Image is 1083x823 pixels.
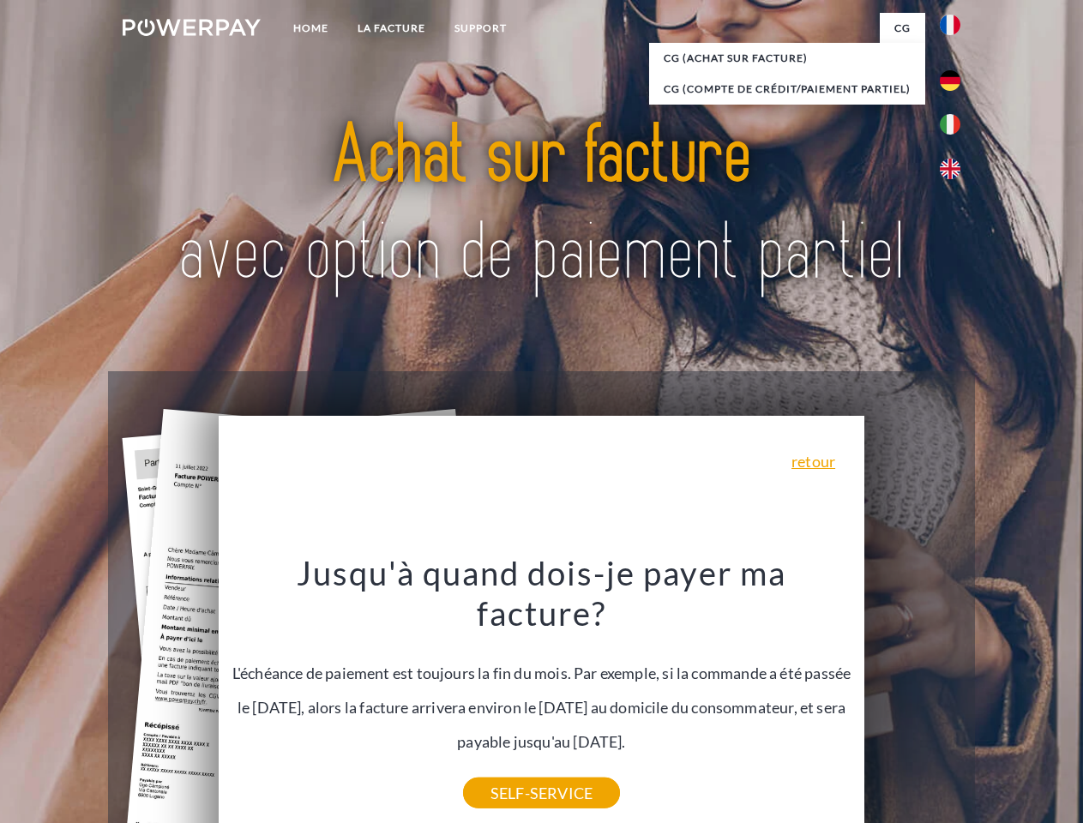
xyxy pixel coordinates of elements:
[164,82,919,328] img: title-powerpay_fr.svg
[940,15,960,35] img: fr
[940,70,960,91] img: de
[940,114,960,135] img: it
[463,778,620,808] a: SELF-SERVICE
[880,13,925,44] a: CG
[791,454,835,469] a: retour
[229,552,855,793] div: L'échéance de paiement est toujours la fin du mois. Par exemple, si la commande a été passée le [...
[649,74,925,105] a: CG (Compte de crédit/paiement partiel)
[279,13,343,44] a: Home
[649,43,925,74] a: CG (achat sur facture)
[440,13,521,44] a: Support
[343,13,440,44] a: LA FACTURE
[940,159,960,179] img: en
[229,552,855,634] h3: Jusqu'à quand dois-je payer ma facture?
[123,19,261,36] img: logo-powerpay-white.svg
